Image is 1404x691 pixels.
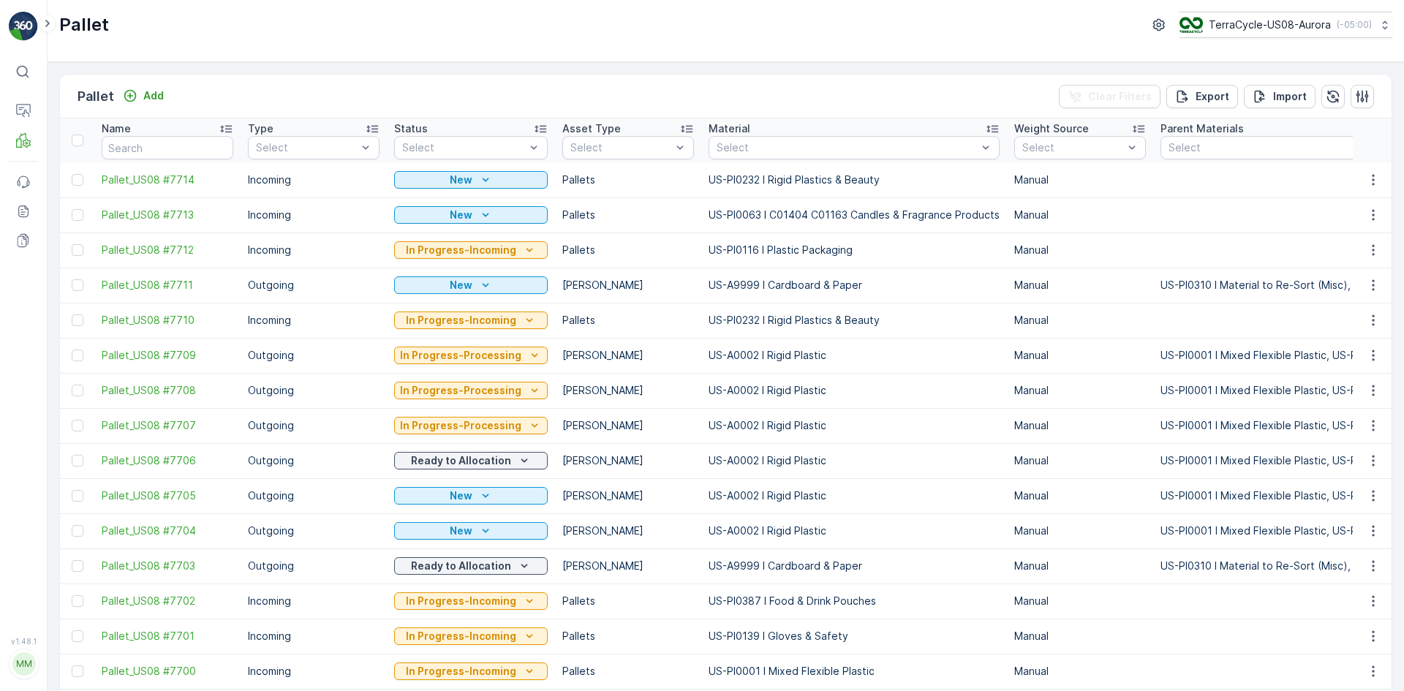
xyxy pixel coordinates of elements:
[701,513,1007,548] td: US-A0002 I Rigid Plastic
[394,241,548,259] button: In Progress-Incoming
[701,338,1007,373] td: US-A0002 I Rigid Plastic
[555,584,701,619] td: Pallets
[406,594,516,608] p: In Progress-Incoming
[555,478,701,513] td: [PERSON_NAME]
[1007,233,1153,268] td: Manual
[1007,584,1153,619] td: Manual
[701,654,1007,689] td: US-PI0001 I Mixed Flexible Plastic
[701,303,1007,338] td: US-PI0232 I Rigid Plastics & Beauty
[394,121,428,136] p: Status
[555,513,701,548] td: [PERSON_NAME]
[406,243,516,257] p: In Progress-Incoming
[72,490,83,502] div: Toggle Row Selected
[241,338,387,373] td: Outgoing
[102,383,233,398] a: Pallet_US08 #7708
[555,338,701,373] td: [PERSON_NAME]
[102,453,233,468] a: Pallet_US08 #7706
[1007,373,1153,408] td: Manual
[72,630,83,642] div: Toggle Row Selected
[394,382,548,399] button: In Progress-Processing
[102,278,233,292] a: Pallet_US08 #7711
[102,173,233,187] span: Pallet_US08 #7714
[1022,140,1123,155] p: Select
[394,557,548,575] button: Ready to Allocation
[394,627,548,645] button: In Progress-Incoming
[394,347,548,364] button: In Progress-Processing
[241,233,387,268] td: Incoming
[102,418,233,433] a: Pallet_US08 #7707
[1007,443,1153,478] td: Manual
[9,637,38,646] span: v 1.48.1
[400,418,521,433] p: In Progress-Processing
[1007,303,1153,338] td: Manual
[411,559,511,573] p: Ready to Allocation
[1244,85,1316,108] button: Import
[117,87,170,105] button: Add
[394,452,548,469] button: Ready to Allocation
[1007,619,1153,654] td: Manual
[555,233,701,268] td: Pallets
[102,208,233,222] a: Pallet_US08 #7713
[59,13,109,37] p: Pallet
[102,559,233,573] a: Pallet_US08 #7703
[394,206,548,224] button: New
[1166,85,1238,108] button: Export
[406,313,516,328] p: In Progress-Incoming
[450,278,472,292] p: New
[241,654,387,689] td: Incoming
[72,595,83,607] div: Toggle Row Selected
[701,373,1007,408] td: US-A0002 I Rigid Plastic
[102,664,233,679] a: Pallet_US08 #7700
[72,244,83,256] div: Toggle Row Selected
[72,420,83,431] div: Toggle Row Selected
[394,171,548,189] button: New
[102,488,233,503] span: Pallet_US08 #7705
[562,121,621,136] p: Asset Type
[555,373,701,408] td: [PERSON_NAME]
[241,619,387,654] td: Incoming
[411,453,511,468] p: Ready to Allocation
[701,584,1007,619] td: US-PI0387 I Food & Drink Pouches
[406,629,516,643] p: In Progress-Incoming
[555,654,701,689] td: Pallets
[72,350,83,361] div: Toggle Row Selected
[241,584,387,619] td: Incoming
[72,525,83,537] div: Toggle Row Selected
[12,652,36,676] div: MM
[555,619,701,654] td: Pallets
[102,594,233,608] a: Pallet_US08 #7702
[402,140,525,155] p: Select
[241,548,387,584] td: Outgoing
[241,513,387,548] td: Outgoing
[102,243,233,257] a: Pallet_US08 #7712
[248,121,273,136] p: Type
[72,665,83,677] div: Toggle Row Selected
[241,268,387,303] td: Outgoing
[1160,121,1244,136] p: Parent Materials
[9,12,38,41] img: logo
[406,664,516,679] p: In Progress-Incoming
[555,548,701,584] td: [PERSON_NAME]
[394,592,548,610] button: In Progress-Incoming
[102,629,233,643] span: Pallet_US08 #7701
[1007,162,1153,197] td: Manual
[1007,408,1153,443] td: Manual
[701,197,1007,233] td: US-PI0063 I C01404 C01163 Candles & Fragrance Products
[1088,89,1152,104] p: Clear Filters
[555,443,701,478] td: [PERSON_NAME]
[72,174,83,186] div: Toggle Row Selected
[1180,12,1392,38] button: TerraCycle-US08-Aurora(-05:00)
[102,121,131,136] p: Name
[1007,478,1153,513] td: Manual
[555,162,701,197] td: Pallets
[102,524,233,538] a: Pallet_US08 #7704
[1007,654,1153,689] td: Manual
[241,373,387,408] td: Outgoing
